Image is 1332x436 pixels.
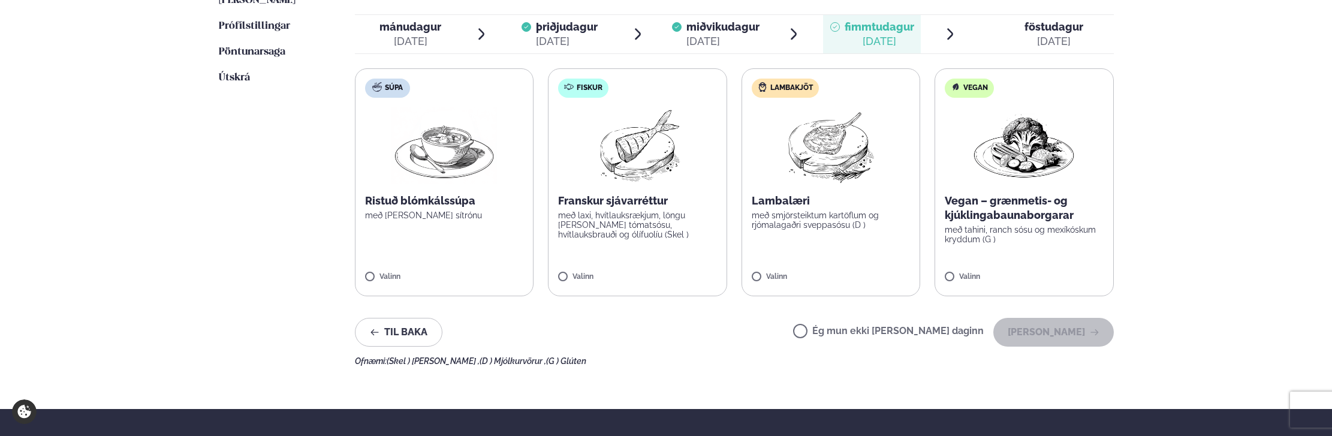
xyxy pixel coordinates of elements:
[536,20,598,33] span: þriðjudagur
[993,318,1114,347] button: [PERSON_NAME]
[379,34,441,49] div: [DATE]
[971,107,1077,184] img: Vegan.png
[219,45,285,59] a: Pöntunarsaga
[945,225,1104,244] p: með tahini, ranch sósu og mexíkóskum kryddum (G )
[1024,34,1083,49] div: [DATE]
[365,211,524,220] p: með [PERSON_NAME] sítrónu
[391,107,497,184] img: Soup.png
[219,73,250,83] span: Útskrá
[1024,20,1083,33] span: föstudagur
[219,19,290,34] a: Prófílstillingar
[770,83,813,93] span: Lambakjöt
[219,71,250,85] a: Útskrá
[546,356,586,366] span: (G ) Glúten
[845,20,914,33] span: fimmtudagur
[686,34,760,49] div: [DATE]
[558,194,717,208] p: Franskur sjávarréttur
[963,83,988,93] span: Vegan
[385,83,403,93] span: Súpa
[219,21,290,31] span: Prófílstillingar
[365,194,524,208] p: Ristuð blómkálssúpa
[752,194,911,208] p: Lambalæri
[564,82,574,92] img: fish.svg
[845,34,914,49] div: [DATE]
[945,194,1104,222] p: Vegan – grænmetis- og kjúklingabaunaborgarar
[355,356,1114,366] div: Ofnæmi:
[558,211,717,239] p: með laxi, hvítlauksrækjum, löngu [PERSON_NAME] tómatsósu, hvítlauksbrauði og ólífuolíu (Skel )
[355,318,442,347] button: Til baka
[387,356,480,366] span: (Skel ) [PERSON_NAME] ,
[777,107,884,184] img: Lamb-Meat.png
[379,20,441,33] span: mánudagur
[584,107,691,184] img: Fish.png
[536,34,598,49] div: [DATE]
[12,399,37,424] a: Cookie settings
[480,356,546,366] span: (D ) Mjólkurvörur ,
[577,83,602,93] span: Fiskur
[752,211,911,230] p: með smjörsteiktum kartöflum og rjómalagaðri sveppasósu (D )
[372,82,382,92] img: soup.svg
[219,47,285,57] span: Pöntunarsaga
[951,82,960,92] img: Vegan.svg
[758,82,767,92] img: Lamb.svg
[686,20,760,33] span: miðvikudagur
